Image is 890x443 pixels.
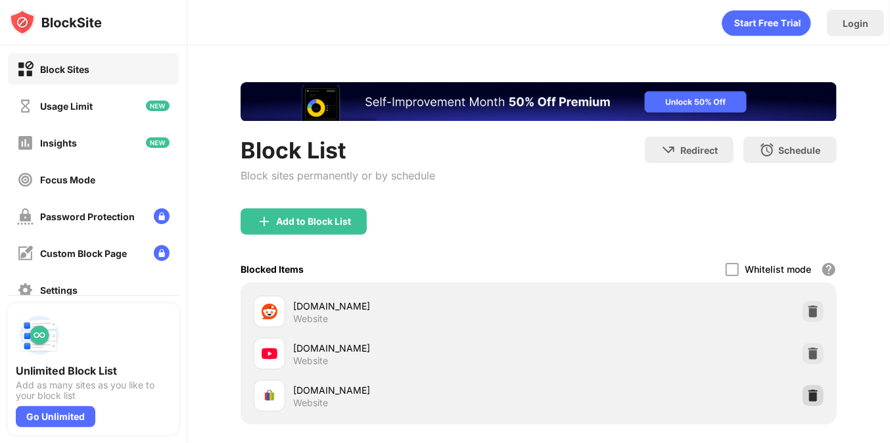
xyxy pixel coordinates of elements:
img: time-usage-off.svg [17,98,34,114]
div: Website [293,313,328,325]
img: block-on.svg [17,61,34,78]
div: Website [293,397,328,409]
div: Block Sites [40,64,89,75]
div: Insights [40,137,77,149]
div: Custom Block Page [40,248,127,259]
img: password-protection-off.svg [17,208,34,225]
div: Focus Mode [40,174,95,185]
img: favicons [262,346,277,361]
div: animation [722,10,811,36]
div: Password Protection [40,211,135,222]
div: Go Unlimited [16,406,95,427]
div: Blocked Items [241,264,304,275]
img: lock-menu.svg [154,245,170,261]
div: Login [843,18,868,29]
div: Block sites permanently or by schedule [241,169,435,182]
div: [DOMAIN_NAME] [293,299,538,313]
iframe: Banner [241,82,837,121]
div: Block List [241,137,435,164]
img: customize-block-page-off.svg [17,245,34,262]
div: Schedule [779,145,821,156]
div: [DOMAIN_NAME] [293,341,538,355]
img: new-icon.svg [146,101,170,111]
div: Settings [40,285,78,296]
img: new-icon.svg [146,137,170,148]
img: focus-off.svg [17,172,34,188]
div: Website [293,355,328,367]
div: Unlimited Block List [16,364,171,377]
img: settings-off.svg [17,282,34,298]
div: Add as many sites as you like to your block list [16,380,171,401]
img: favicons [262,388,277,404]
div: Redirect [680,145,718,156]
div: Add to Block List [276,216,351,227]
img: push-block-list.svg [16,312,63,359]
img: favicons [262,304,277,319]
img: insights-off.svg [17,135,34,151]
div: Usage Limit [40,101,93,112]
div: [DOMAIN_NAME] [293,383,538,397]
img: lock-menu.svg [154,208,170,224]
img: logo-blocksite.svg [9,9,102,35]
div: Whitelist mode [745,264,812,275]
